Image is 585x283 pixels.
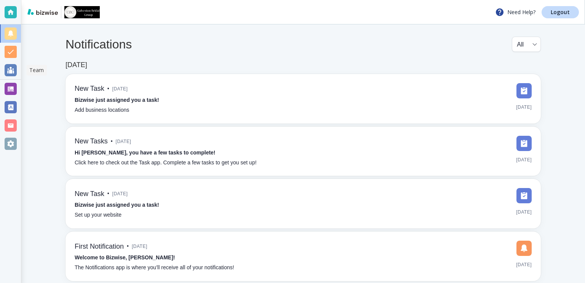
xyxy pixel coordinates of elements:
span: [DATE] [516,101,532,113]
a: New Task•[DATE]Bizwise just assigned you a task!Set up your website[DATE] [66,179,541,228]
strong: Bizwise just assigned you a task! [75,97,159,103]
div: All [517,37,536,51]
h6: [DATE] [66,61,87,69]
strong: Hi [PERSON_NAME], you have a few tasks to complete! [75,150,216,156]
a: First Notification•[DATE]Welcome to Bizwise, [PERSON_NAME]!The Notifications app is where you’ll ... [66,232,541,281]
h6: New Task [75,190,104,198]
p: Logout [551,10,570,15]
span: [DATE] [516,154,532,166]
p: • [111,137,113,146]
span: [DATE] [112,188,128,199]
p: Add business locations [75,106,129,114]
a: Logout [542,6,579,18]
h6: New Task [75,85,104,93]
strong: Bizwise just assigned you a task! [75,202,159,208]
img: DashboardSidebarTasks.svg [516,188,532,203]
p: • [127,242,129,251]
img: DashboardSidebarTasks.svg [516,136,532,151]
p: Click here to check out the Task app. Complete a few tasks to get you set up! [75,159,257,167]
h6: First Notification [75,243,124,251]
img: DashboardSidebarTasks.svg [516,83,532,98]
p: Team [29,66,44,74]
span: [DATE] [132,241,147,252]
img: Galveston Bridal Group [64,6,100,18]
span: [DATE] [112,83,128,95]
h6: New Tasks [75,137,108,146]
img: DashboardSidebarNotification.svg [516,241,532,256]
p: • [107,85,109,93]
h4: Notifications [66,37,132,51]
span: [DATE] [516,259,532,270]
span: [DATE] [116,136,131,147]
p: • [107,190,109,198]
img: bizwise [27,9,58,15]
a: New Tasks•[DATE]Hi [PERSON_NAME], you have a few tasks to complete!Click here to check out the Ta... [66,127,541,176]
strong: Welcome to Bizwise, [PERSON_NAME]! [75,254,175,260]
span: [DATE] [516,206,532,218]
p: Set up your website [75,211,121,219]
p: Need Help? [495,8,535,17]
p: The Notifications app is where you’ll receive all of your notifications! [75,264,234,272]
a: New Task•[DATE]Bizwise just assigned you a task!Add business locations[DATE] [66,74,541,124]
